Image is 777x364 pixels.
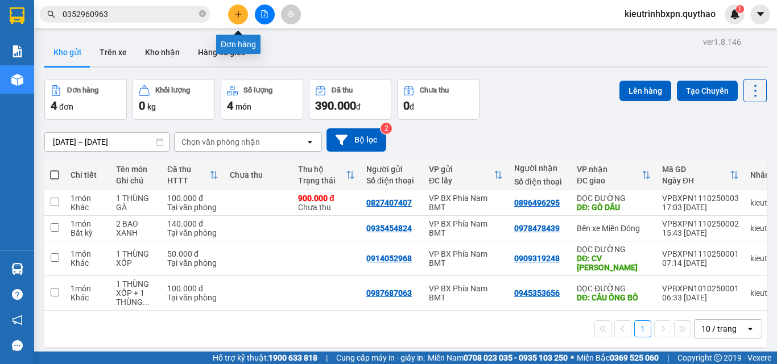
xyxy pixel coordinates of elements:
[336,352,425,364] span: Cung cấp máy in - giấy in:
[59,102,73,111] span: đơn
[701,323,737,334] div: 10 / trang
[397,79,480,120] button: Chưa thu0đ
[11,74,23,86] img: warehouse-icon
[366,165,418,174] div: Người gửi
[736,5,744,13] sup: 1
[114,53,175,73] span: GÒ DẦU
[10,37,89,53] div: 0827407407
[136,39,189,66] button: Kho nhận
[464,353,568,362] strong: 0708 023 035 - 0935 103 250
[167,293,218,302] div: Tại văn phòng
[199,10,206,17] span: close-circle
[577,224,651,233] div: Bến xe Miền Đông
[45,133,169,151] input: Select a date range.
[167,194,218,203] div: 100.000 đ
[662,203,739,212] div: 17:03 [DATE]
[662,228,739,237] div: 15:43 [DATE]
[116,249,156,267] div: 1 THÙNG XỐP
[71,194,105,203] div: 1 món
[429,165,494,174] div: VP gửi
[116,219,156,237] div: 2 BAO XANH
[155,86,190,94] div: Khối lượng
[577,293,651,302] div: DĐ: CẦU ÔNG BỐ
[44,79,127,120] button: Đơn hàng4đơn
[116,176,156,185] div: Ghi chú
[167,249,218,258] div: 50.000 đ
[514,224,560,233] div: 0978478439
[97,59,114,71] span: DĐ:
[234,10,242,18] span: plus
[10,10,89,37] div: VP BX Phía Nam BMT
[227,99,233,112] span: 4
[133,79,215,120] button: Khối lượng0kg
[577,176,642,185] div: ĐC giao
[634,320,651,337] button: 1
[71,258,105,267] div: Khác
[10,7,24,24] img: logo-vxr
[403,99,410,112] span: 0
[71,170,105,179] div: Chi tiết
[230,170,287,179] div: Chưa thu
[429,284,503,302] div: VP BX Phía Nam BMT
[305,137,315,147] svg: open
[571,355,574,360] span: ⚪️
[167,258,218,267] div: Tại văn phòng
[213,352,317,364] span: Hỗ trợ kỹ thuật:
[714,354,722,362] span: copyright
[11,263,23,275] img: warehouse-icon
[9,80,91,93] div: 100.000
[71,284,105,293] div: 1 món
[381,123,392,134] sup: 2
[366,254,412,263] div: 0914052968
[287,10,295,18] span: aim
[281,5,301,24] button: aim
[326,128,386,152] button: Bộ lọc
[298,194,355,203] div: 900.000 đ
[514,198,560,207] div: 0896496295
[167,284,218,293] div: 100.000 đ
[97,37,177,53] div: 0896496295
[750,5,770,24] button: caret-down
[309,79,391,120] button: Đã thu390.000đ
[577,254,651,272] div: DĐ: CV THANH LỄ
[97,10,177,37] div: DỌC ĐƯỜNG
[366,176,418,185] div: Số điện thoại
[615,7,725,21] span: kieutrinhbxpn.quythao
[677,81,738,101] button: Tạo Chuyến
[746,324,755,333] svg: open
[90,39,136,66] button: Trên xe
[332,86,353,94] div: Đã thu
[10,11,27,23] span: Gửi:
[429,176,494,185] div: ĐC lấy
[12,340,23,351] span: message
[298,194,355,212] div: Chưa thu
[235,102,251,111] span: món
[662,165,730,174] div: Mã GD
[662,219,739,228] div: VPBXPN1110250002
[577,245,651,254] div: DỌC ĐƯỜNG
[619,81,671,101] button: Lên hàng
[71,203,105,212] div: Khác
[662,284,739,293] div: VPBXPN1010250001
[228,5,248,24] button: plus
[12,315,23,325] span: notification
[610,353,659,362] strong: 0369 525 060
[97,11,125,23] span: Nhận:
[298,176,346,185] div: Trạng thái
[577,203,651,212] div: DĐ: GÒ DẦU
[292,160,361,190] th: Toggle SortBy
[571,160,656,190] th: Toggle SortBy
[577,165,642,174] div: VP nhận
[703,36,741,48] div: ver 1.8.146
[429,249,503,267] div: VP BX Phía Nam BMT
[71,228,105,237] div: Bất kỳ
[514,177,565,186] div: Số điện thoại
[143,298,150,307] span: ...
[410,102,414,111] span: đ
[662,194,739,203] div: VPBXPN1110250003
[514,254,560,263] div: 0909319248
[221,79,303,120] button: Số lượng4món
[429,194,503,212] div: VP BX Phía Nam BMT
[662,258,739,267] div: 07:14 [DATE]
[420,86,449,94] div: Chưa thu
